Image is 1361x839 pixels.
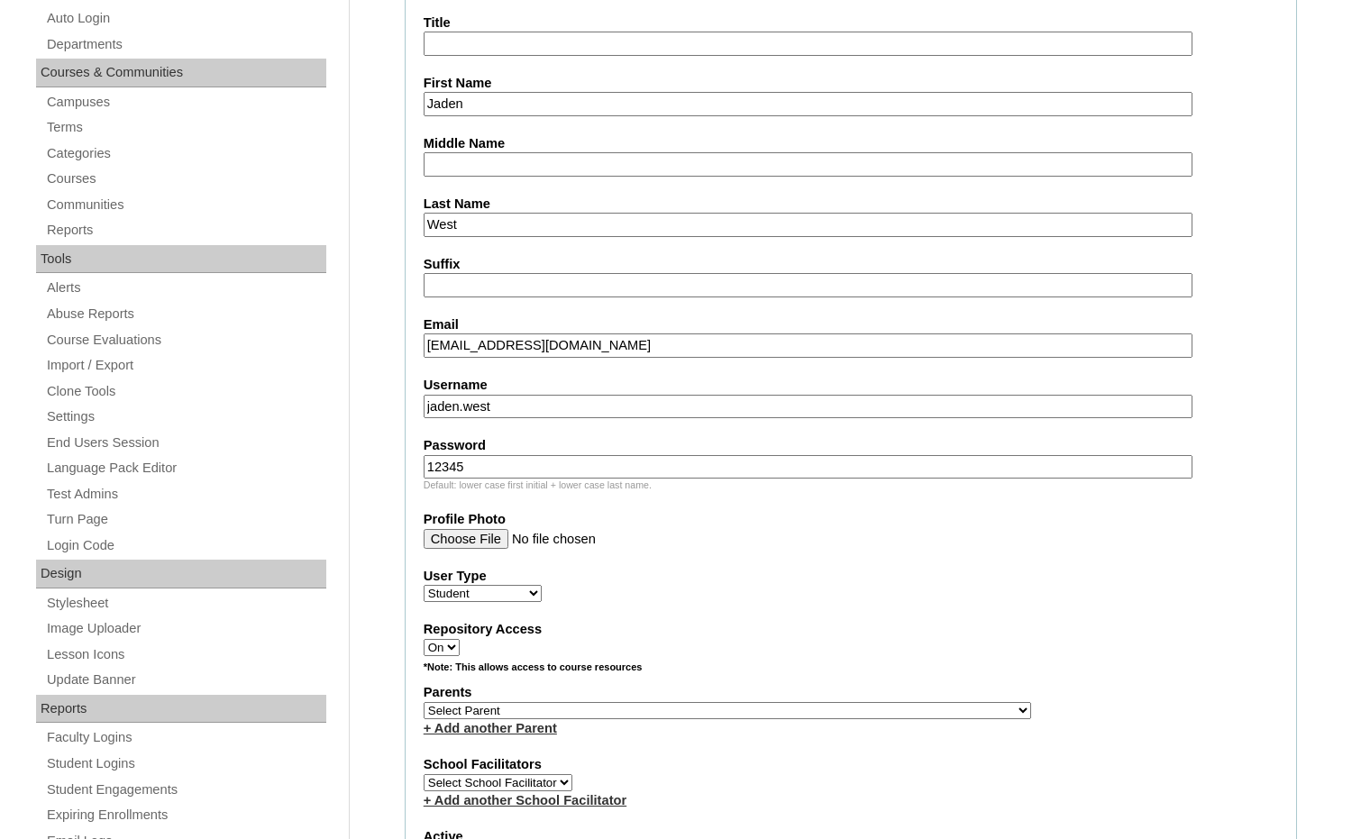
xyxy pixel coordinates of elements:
[45,592,326,615] a: Stylesheet
[45,168,326,190] a: Courses
[424,755,1278,774] label: School Facilitators
[424,315,1278,334] label: Email
[424,479,1278,492] div: Default: lower case first initial + lower case last name.
[36,245,326,274] div: Tools
[424,255,1278,274] label: Suffix
[36,59,326,87] div: Courses & Communities
[45,726,326,749] a: Faculty Logins
[45,752,326,775] a: Student Logins
[45,432,326,454] a: End Users Session
[424,793,626,807] a: + Add another School Facilitator
[36,695,326,724] div: Reports
[424,134,1278,153] label: Middle Name
[45,194,326,216] a: Communities
[45,779,326,801] a: Student Engagements
[45,643,326,666] a: Lesson Icons
[424,510,1278,529] label: Profile Photo
[424,74,1278,93] label: First Name
[45,457,326,479] a: Language Pack Editor
[45,91,326,114] a: Campuses
[45,116,326,139] a: Terms
[45,804,326,826] a: Expiring Enrollments
[424,436,1278,455] label: Password
[424,683,1278,702] label: Parents
[45,508,326,531] a: Turn Page
[45,406,326,428] a: Settings
[424,195,1278,214] label: Last Name
[45,534,326,557] a: Login Code
[45,617,326,640] a: Image Uploader
[45,219,326,242] a: Reports
[45,380,326,403] a: Clone Tools
[45,142,326,165] a: Categories
[424,567,1278,586] label: User Type
[424,14,1278,32] label: Title
[424,721,557,735] a: + Add another Parent
[45,329,326,351] a: Course Evaluations
[45,277,326,299] a: Alerts
[45,483,326,506] a: Test Admins
[424,661,1278,683] div: *Note: This allows access to course resources
[45,669,326,691] a: Update Banner
[424,376,1278,395] label: Username
[45,33,326,56] a: Departments
[424,620,1278,639] label: Repository Access
[45,354,326,377] a: Import / Export
[45,7,326,30] a: Auto Login
[36,560,326,588] div: Design
[45,303,326,325] a: Abuse Reports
